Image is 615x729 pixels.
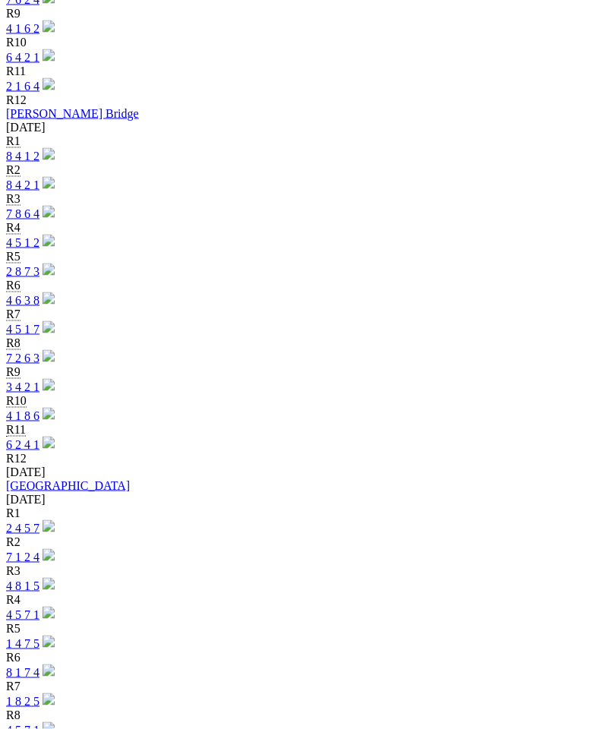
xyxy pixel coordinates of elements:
[43,321,55,333] img: play-circle.svg
[6,593,609,607] div: R4
[43,148,55,160] img: play-circle.svg
[6,7,609,21] div: R9
[43,350,55,362] img: play-circle.svg
[43,664,55,677] img: play-circle.svg
[6,535,609,549] div: R2
[43,292,55,305] img: play-circle.svg
[6,236,39,249] a: 4 5 1 2
[6,608,39,621] a: 4 5 7 1
[6,695,39,708] a: 1 8 2 5
[6,564,609,578] div: R3
[6,507,609,520] div: R1
[6,579,39,592] a: 4 8 1 5
[6,178,39,191] a: 8 4 2 1
[6,265,39,278] a: 2 8 7 3
[6,622,609,636] div: R5
[6,551,39,563] a: 7 1 2 4
[43,549,55,561] img: play-circle.svg
[43,607,55,619] img: play-circle.svg
[43,21,55,33] img: play-circle.svg
[6,323,39,336] a: 4 5 1 7
[43,78,55,90] img: play-circle.svg
[6,409,39,422] a: 4 1 8 6
[6,80,39,93] a: 2 1 6 4
[6,93,609,107] div: R12
[6,294,39,307] a: 4 6 3 8
[6,680,609,693] div: R7
[6,637,39,650] a: 1 4 7 5
[6,522,39,535] a: 2 4 5 7
[43,177,55,189] img: play-circle.svg
[6,51,39,64] a: 6 4 2 1
[6,666,39,679] a: 8 1 7 4
[6,352,39,364] a: 7 2 6 3
[6,380,39,393] a: 3 4 2 1
[43,235,55,247] img: play-circle.svg
[6,493,609,507] div: [DATE]
[6,22,39,35] a: 4 1 6 2
[6,150,39,163] a: 8 4 1 2
[6,438,39,451] a: 6 2 4 1
[6,107,139,120] a: [PERSON_NAME] Bridge
[6,479,130,492] a: [GEOGRAPHIC_DATA]
[43,636,55,648] img: play-circle.svg
[43,408,55,420] img: play-circle.svg
[43,693,55,705] img: play-circle.svg
[43,49,55,62] img: play-circle.svg
[6,708,609,722] div: R8
[43,520,55,532] img: play-circle.svg
[43,578,55,590] img: play-circle.svg
[6,121,609,134] div: [DATE]
[43,264,55,276] img: play-circle.svg
[6,36,609,49] div: R10
[6,207,39,220] a: 7 8 6 4
[43,437,55,449] img: play-circle.svg
[43,379,55,391] img: play-circle.svg
[6,465,609,479] div: [DATE]
[6,452,609,465] div: R12
[6,65,609,78] div: R11
[43,206,55,218] img: play-circle.svg
[6,651,609,664] div: R6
